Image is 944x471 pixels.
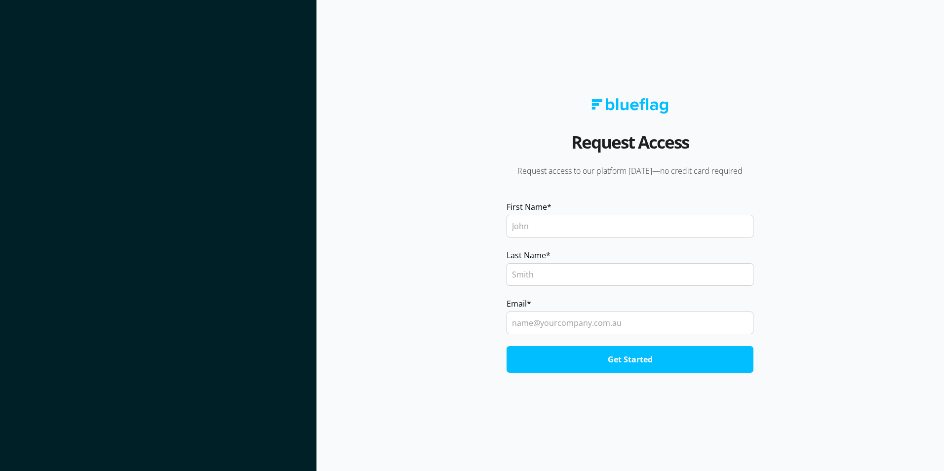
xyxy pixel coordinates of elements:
input: John [507,215,753,237]
span: First Name [507,201,547,213]
input: Smith [507,263,753,286]
input: Get Started [507,346,753,373]
h2: Request Access [571,128,689,165]
input: name@yourcompany.com.au [507,312,753,334]
img: Blue Flag logo [591,98,669,114]
span: Last Name [507,249,546,261]
p: Request access to our platform [DATE]—no credit card required [493,165,767,176]
span: Email [507,298,527,310]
